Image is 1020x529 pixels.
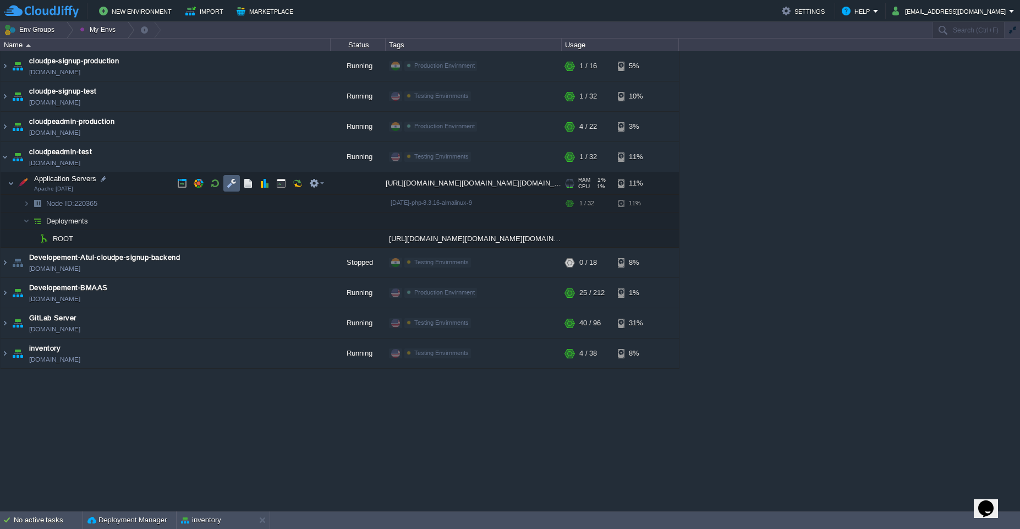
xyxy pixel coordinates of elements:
[974,485,1009,518] iframe: chat widget
[29,157,80,168] a: [DOMAIN_NAME]
[237,4,297,18] button: Marketplace
[1,278,9,308] img: AMDAwAAAACH5BAEAAAAALAAAAAABAAEAAAICRAEAOw==
[29,343,61,354] a: inventory
[29,263,80,274] a: [DOMAIN_NAME]
[579,112,597,141] div: 4 / 22
[331,51,386,81] div: Running
[618,308,654,338] div: 31%
[29,324,80,335] a: [DOMAIN_NAME]
[29,252,180,263] a: Developement-Atul-cloudpe-signup-backend
[4,22,58,37] button: Env Groups
[414,92,469,99] span: Testing Envirnments
[1,112,9,141] img: AMDAwAAAACH5BAEAAAAALAAAAAABAAEAAAICRAEAOw==
[414,319,469,326] span: Testing Envirnments
[1,339,9,368] img: AMDAwAAAACH5BAEAAAAALAAAAAABAAEAAAICRAEAOw==
[36,230,52,247] img: AMDAwAAAACH5BAEAAAAALAAAAAABAAEAAAICRAEAOw==
[30,230,36,247] img: AMDAwAAAACH5BAEAAAAALAAAAAABAAEAAAICRAEAOw==
[45,199,99,208] a: Node ID:220365
[386,230,562,247] div: [URL][DOMAIN_NAME][DOMAIN_NAME][DOMAIN_NAME]
[14,511,83,529] div: No active tasks
[842,4,873,18] button: Help
[29,56,119,67] span: cloudpe-signup-production
[10,81,25,111] img: AMDAwAAAACH5BAEAAAAALAAAAAABAAEAAAICRAEAOw==
[578,183,590,190] span: CPU
[618,172,654,194] div: 11%
[331,278,386,308] div: Running
[595,177,606,183] span: 1%
[414,289,475,296] span: Production Envirnment
[181,515,221,526] button: inventory
[10,142,25,172] img: AMDAwAAAACH5BAEAAAAALAAAAAABAAEAAAICRAEAOw==
[29,116,114,127] a: cloudpeadmin-production
[23,212,30,230] img: AMDAwAAAACH5BAEAAAAALAAAAAABAAEAAAICRAEAOw==
[46,199,74,208] span: Node ID:
[29,282,108,293] span: Developement-BMAAS
[15,172,30,194] img: AMDAwAAAACH5BAEAAAAALAAAAAABAAEAAAICRAEAOw==
[29,67,80,78] a: [DOMAIN_NAME]
[33,174,98,183] a: Application ServersApache [DATE]
[414,123,475,129] span: Production Envirnment
[618,248,654,277] div: 8%
[99,4,175,18] button: New Environment
[618,81,654,111] div: 10%
[892,4,1009,18] button: [EMAIL_ADDRESS][DOMAIN_NAME]
[1,81,9,111] img: AMDAwAAAACH5BAEAAAAALAAAAAABAAEAAAICRAEAOw==
[579,308,601,338] div: 40 / 96
[26,44,31,47] img: AMDAwAAAACH5BAEAAAAALAAAAAABAAEAAAICRAEAOw==
[414,153,469,160] span: Testing Envirnments
[33,174,98,183] span: Application Servers
[10,112,25,141] img: AMDAwAAAACH5BAEAAAAALAAAAAABAAEAAAICRAEAOw==
[1,51,9,81] img: AMDAwAAAACH5BAEAAAAALAAAAAABAAEAAAICRAEAOw==
[578,177,590,183] span: RAM
[331,308,386,338] div: Running
[29,127,80,138] a: [DOMAIN_NAME]
[331,112,386,141] div: Running
[29,313,76,324] a: GitLab Server
[45,199,99,208] span: 220365
[579,248,597,277] div: 0 / 18
[30,212,45,230] img: AMDAwAAAACH5BAEAAAAALAAAAAABAAEAAAICRAEAOw==
[23,195,30,212] img: AMDAwAAAACH5BAEAAAAALAAAAAABAAEAAAICRAEAOw==
[29,97,80,108] a: [DOMAIN_NAME]
[29,86,97,97] a: cloudpe-signup-test
[331,339,386,368] div: Running
[782,4,828,18] button: Settings
[52,234,75,243] a: ROOT
[618,112,654,141] div: 3%
[10,248,25,277] img: AMDAwAAAACH5BAEAAAAALAAAAAABAAEAAAICRAEAOw==
[29,146,92,157] a: cloudpeadmin-test
[618,339,654,368] div: 8%
[29,293,80,304] a: [DOMAIN_NAME]
[45,216,90,226] a: Deployments
[30,195,45,212] img: AMDAwAAAACH5BAEAAAAALAAAAAABAAEAAAICRAEAOw==
[10,278,25,308] img: AMDAwAAAACH5BAEAAAAALAAAAAABAAEAAAICRAEAOw==
[618,278,654,308] div: 1%
[80,22,119,37] button: My Envs
[1,248,9,277] img: AMDAwAAAACH5BAEAAAAALAAAAAABAAEAAAICRAEAOw==
[1,39,330,51] div: Name
[185,4,227,18] button: Import
[331,248,386,277] div: Stopped
[386,39,561,51] div: Tags
[594,183,605,190] span: 1%
[4,4,79,18] img: CloudJiffy
[10,339,25,368] img: AMDAwAAAACH5BAEAAAAALAAAAAABAAEAAAICRAEAOw==
[579,51,597,81] div: 1 / 16
[562,39,678,51] div: Usage
[331,39,385,51] div: Status
[618,142,654,172] div: 11%
[331,81,386,111] div: Running
[29,354,80,365] a: [DOMAIN_NAME]
[10,308,25,338] img: AMDAwAAAACH5BAEAAAAALAAAAAABAAEAAAICRAEAOw==
[331,142,386,172] div: Running
[618,51,654,81] div: 5%
[579,278,605,308] div: 25 / 212
[414,259,469,265] span: Testing Envirnments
